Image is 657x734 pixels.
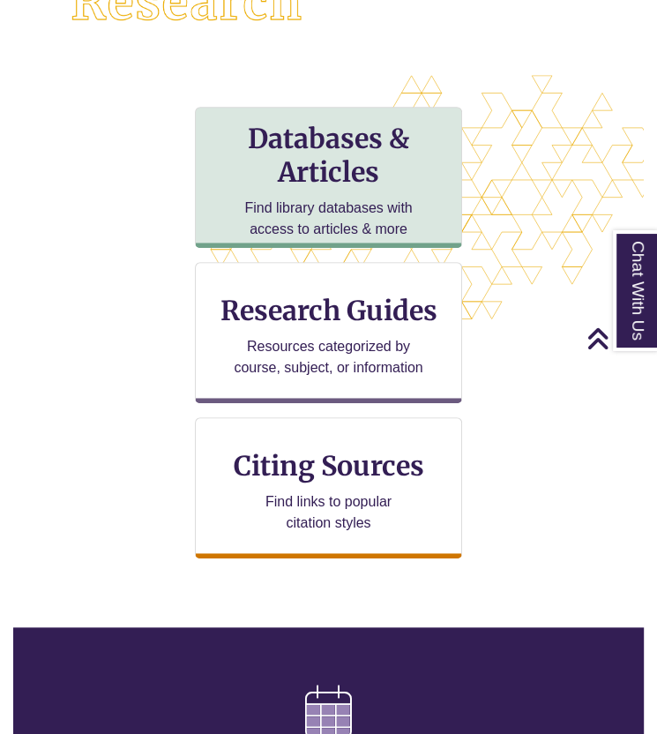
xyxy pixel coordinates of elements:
p: Find links to popular citation styles [243,491,414,534]
p: Find library databases with access to articles & more [234,198,424,240]
a: Databases & Articles Find library databases with access to articles & more [195,107,463,248]
a: Back to Top [586,326,653,350]
a: Research Guides Resources categorized by course, subject, or information [195,262,463,403]
h3: Citing Sources [221,449,437,483]
h3: Databases & Articles [210,122,448,189]
h3: Research Guides [210,294,448,327]
a: Citing Sources Find links to popular citation styles [195,417,463,558]
p: Resources categorized by course, subject, or information [234,336,424,378]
